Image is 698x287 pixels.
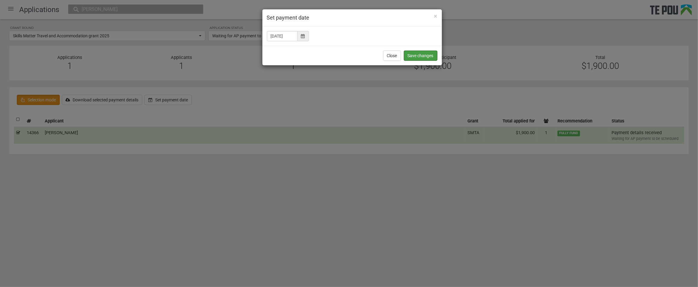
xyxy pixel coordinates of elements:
[383,51,401,61] button: Close
[267,31,298,41] input: dd/mm/yyyy
[267,14,437,22] h4: Set payment date
[404,51,437,61] button: Save changes
[434,13,437,20] button: Close
[434,13,437,20] span: ×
